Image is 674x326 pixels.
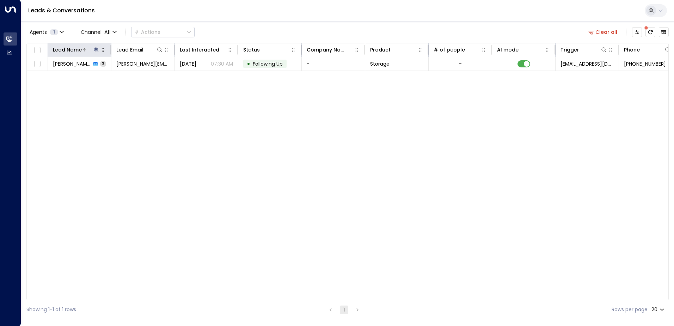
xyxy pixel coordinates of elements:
button: Agents1 [26,27,66,37]
div: Product [370,46,417,54]
div: Last Interacted [180,46,219,54]
div: • [247,58,250,70]
div: Actions [134,29,160,35]
span: leads@space-station.co.uk [560,60,614,67]
div: Trigger [560,46,579,54]
span: 3 [100,61,106,67]
span: Agents [30,30,47,35]
span: Toggle select row [33,60,42,68]
div: Trigger [560,46,607,54]
button: Archived Leads [659,27,669,37]
span: debbie.morales@gmail.com [116,60,170,67]
span: Following Up [253,60,283,67]
div: Last Interacted [180,46,227,54]
div: Showing 1-1 of 1 rows [26,306,76,313]
div: Company Name [307,46,354,54]
p: 07:30 AM [211,60,233,67]
button: page 1 [340,306,348,314]
span: Storage [370,60,390,67]
div: # of people [434,46,465,54]
label: Rows per page: [612,306,649,313]
button: Channel:All [78,27,120,37]
span: Debbie Morales-Pelvin [53,60,91,67]
div: Button group with a nested menu [131,27,195,37]
div: # of people [434,46,480,54]
div: AI mode [497,46,544,54]
div: 20 [651,304,666,315]
span: There are new threads available. Refresh the grid to view the latest updates. [645,27,655,37]
div: Phone [624,46,671,54]
span: 1 [50,29,58,35]
a: Leads & Conversations [28,6,95,14]
div: Lead Name [53,46,100,54]
div: Phone [624,46,640,54]
nav: pagination navigation [326,305,362,314]
span: Sep 03, 2025 [180,60,196,67]
div: Company Name [307,46,347,54]
button: Customize [632,27,642,37]
td: - [302,57,365,71]
button: Clear all [585,27,620,37]
div: AI mode [497,46,519,54]
span: Toggle select all [33,46,42,55]
div: Status [243,46,290,54]
div: Status [243,46,260,54]
div: Lead Email [116,46,143,54]
div: Lead Name [53,46,82,54]
div: Lead Email [116,46,163,54]
span: All [104,29,111,35]
button: Actions [131,27,195,37]
div: Product [370,46,391,54]
span: Channel: [78,27,120,37]
div: - [459,60,462,67]
span: +447523853108 [624,60,666,67]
